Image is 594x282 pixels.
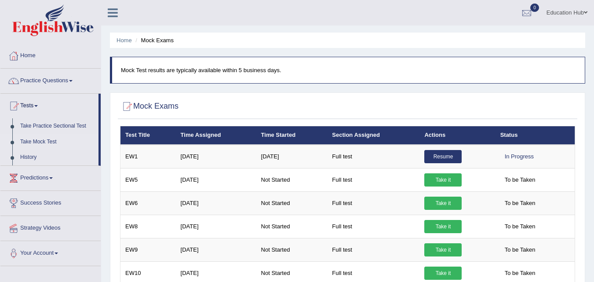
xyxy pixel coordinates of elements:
[120,100,179,113] h2: Mock Exams
[0,166,101,188] a: Predictions
[500,150,538,163] div: In Progress
[530,4,539,12] span: 0
[327,238,419,261] td: Full test
[419,126,495,145] th: Actions
[327,191,419,215] td: Full test
[500,243,540,256] span: To be Taken
[500,197,540,210] span: To be Taken
[120,238,176,261] td: EW9
[327,126,419,145] th: Section Assigned
[176,145,256,168] td: [DATE]
[500,220,540,233] span: To be Taken
[120,215,176,238] td: EW8
[500,267,540,280] span: To be Taken
[0,94,98,116] a: Tests
[176,126,256,145] th: Time Assigned
[16,118,98,134] a: Take Practice Sectional Test
[327,215,419,238] td: Full test
[327,168,419,191] td: Full test
[117,37,132,44] a: Home
[424,173,462,187] a: Take it
[424,150,462,163] a: Resume
[424,243,462,256] a: Take it
[120,145,176,168] td: EW1
[0,44,101,66] a: Home
[327,145,419,168] td: Full test
[496,126,575,145] th: Status
[256,145,328,168] td: [DATE]
[176,191,256,215] td: [DATE]
[424,197,462,210] a: Take it
[176,168,256,191] td: [DATE]
[16,134,98,150] a: Take Mock Test
[0,69,101,91] a: Practice Questions
[256,238,328,261] td: Not Started
[120,168,176,191] td: EW5
[0,191,101,213] a: Success Stories
[16,150,98,165] a: History
[0,216,101,238] a: Strategy Videos
[121,66,576,74] p: Mock Test results are typically available within 5 business days.
[0,241,101,263] a: Your Account
[120,126,176,145] th: Test Title
[176,238,256,261] td: [DATE]
[424,267,462,280] a: Take it
[500,173,540,187] span: To be Taken
[256,126,328,145] th: Time Started
[120,191,176,215] td: EW6
[133,36,174,44] li: Mock Exams
[256,168,328,191] td: Not Started
[176,215,256,238] td: [DATE]
[424,220,462,233] a: Take it
[256,191,328,215] td: Not Started
[256,215,328,238] td: Not Started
